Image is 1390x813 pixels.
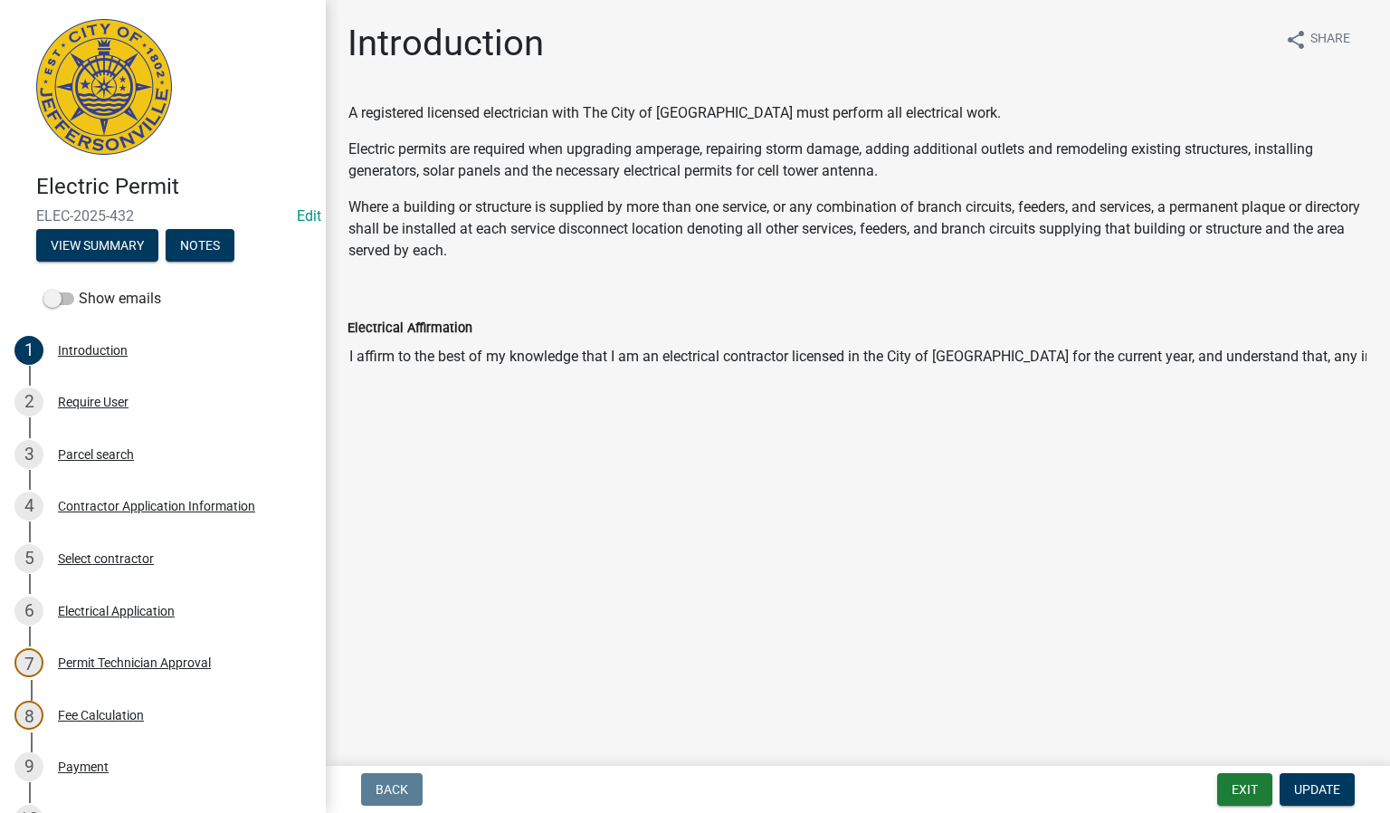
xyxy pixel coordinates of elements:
h4: Electric Permit [36,174,311,200]
span: Share [1310,29,1350,51]
div: Select contractor [58,552,154,565]
label: Show emails [43,288,161,310]
div: Parcel search [58,448,134,461]
div: Fee Calculation [58,709,144,722]
wm-modal-confirm: Summary [36,239,158,253]
div: 5 [14,544,43,573]
div: 2 [14,387,43,416]
div: 8 [14,701,43,730]
div: Electrical Application [58,605,175,617]
button: shareShare [1271,22,1365,57]
i: share [1285,29,1307,51]
p: Electric permits are required when upgrading amperage, repairing storm damage, adding additional ... [348,139,1367,182]
button: Exit [1217,773,1272,806]
span: ELEC-2025-432 [36,207,290,225]
span: Update [1294,782,1340,797]
h1: Introduction [347,22,544,65]
button: Notes [166,229,234,262]
label: Electrical Affirmation [347,322,472,335]
span: Back [376,782,408,797]
div: Introduction [58,344,128,357]
button: Update [1280,773,1355,806]
button: Back [361,773,423,806]
div: Require User [58,396,129,408]
div: 1 [14,336,43,365]
wm-modal-confirm: Edit Application Number [297,207,321,225]
a: Edit [297,207,321,225]
p: A registered licensed electrician with The City of [GEOGRAPHIC_DATA] must perform all electrical ... [348,102,1367,124]
p: Where a building or structure is supplied by more than one service, or any combination of branch ... [348,196,1367,262]
div: Contractor Application Information [58,500,255,512]
div: 4 [14,492,43,521]
button: View Summary [36,229,158,262]
div: 7 [14,648,43,677]
div: 6 [14,597,43,626]
div: 3 [14,440,43,469]
img: City of Jeffersonville, Indiana [36,19,172,155]
div: 9 [14,752,43,781]
div: Permit Technician Approval [58,656,211,669]
div: Payment [58,760,109,773]
wm-modal-confirm: Notes [166,239,234,253]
